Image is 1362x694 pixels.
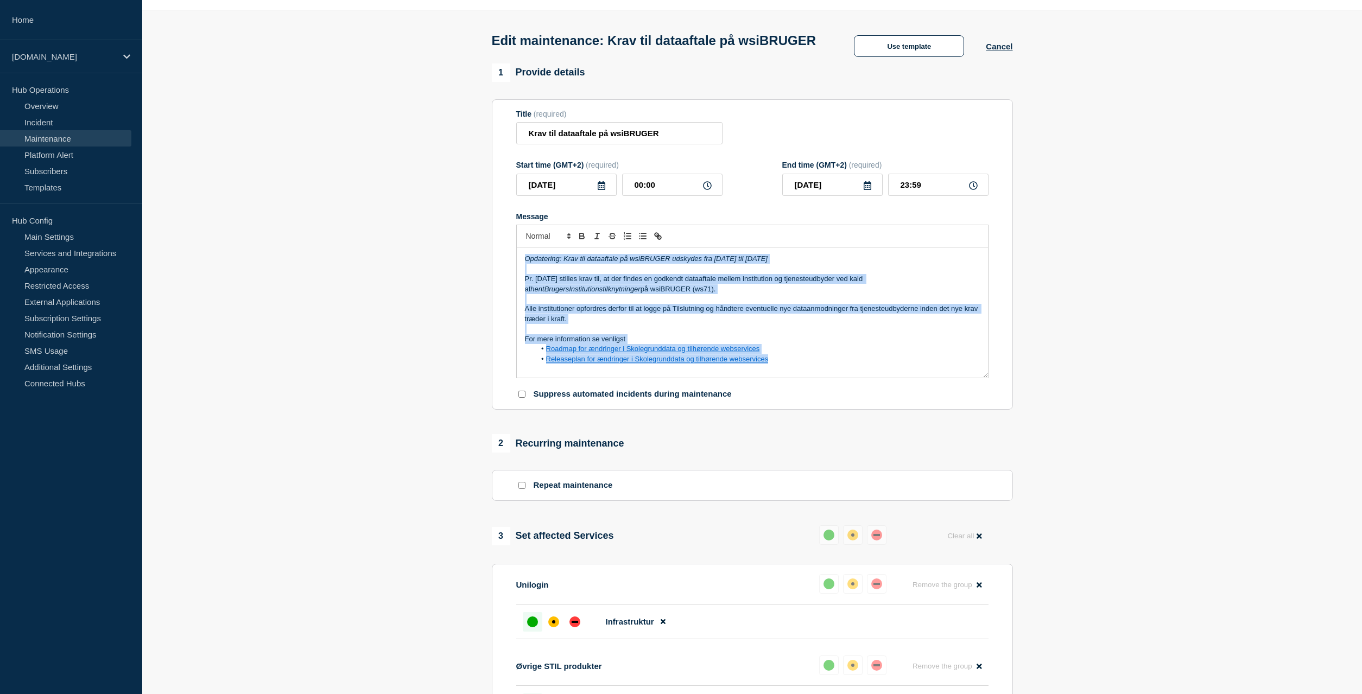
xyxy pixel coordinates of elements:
button: Toggle strikethrough text [605,230,620,243]
p: Unilogin [516,580,549,589]
a: Roadmap for ændringer i Skolegrunddata og tilhørende webservices [546,345,760,353]
span: Font size [521,230,574,243]
div: affected [847,578,858,589]
p: For mere information se venligst [525,334,980,344]
button: Remove the group [906,655,989,677]
input: HH:MM [622,174,723,196]
a: Releaseplan for ændringer i Skolegrunddata og tilhørende webservices [546,355,769,363]
div: up [823,578,834,589]
input: Title [516,122,723,144]
div: down [871,578,882,589]
button: down [867,525,886,545]
div: affected [548,616,559,627]
button: affected [843,574,863,594]
em: hentBrugersInstitutionstilknytninger [530,285,640,293]
div: Recurring maintenance [492,434,624,453]
button: down [867,574,886,594]
input: YYYY-MM-DD [782,174,883,196]
div: up [823,660,834,671]
span: 3 [492,527,510,545]
div: Message [517,247,988,378]
p: Øvrige STIL produkter [516,661,602,671]
div: Title [516,110,723,118]
div: up [527,616,538,627]
div: Start time (GMT+2) [516,161,723,169]
button: Use template [854,35,964,57]
button: Toggle ordered list [620,230,635,243]
span: 2 [492,434,510,453]
p: Pr. [DATE] stilles krav til, at der findes en godkendt dataaftale mellem institution og tjenesteu... [525,274,980,294]
div: down [871,660,882,671]
button: Toggle italic text [590,230,605,243]
span: Remove the group [913,662,972,670]
div: Provide details [492,63,585,82]
div: Message [516,212,989,221]
input: Suppress automated incidents during maintenance [518,391,525,398]
button: affected [843,525,863,545]
button: affected [843,655,863,675]
button: Toggle link [650,230,666,243]
button: Clear all [941,525,988,546]
div: down [569,616,580,627]
button: Remove the group [906,574,989,595]
p: Repeat maintenance [534,480,613,491]
div: affected [847,660,858,671]
span: (required) [586,161,619,169]
div: Set affected Services [492,527,614,545]
button: up [819,574,839,594]
p: Alle institutioner opfordres derfor til at logge på Tilslutning og håndtere eventuelle nye dataan... [525,304,980,324]
button: Toggle bulleted list [635,230,650,243]
button: down [867,655,886,675]
em: Opdatering: Krav til dataaftale på wsiBRUGER udskydes fra [DATE] til [DATE] [525,254,768,263]
span: Infrastruktur [606,617,654,626]
div: down [871,530,882,540]
input: HH:MM [888,174,989,196]
h1: Edit maintenance: Krav til dataaftale på wsiBRUGER [492,33,816,48]
div: up [823,530,834,540]
span: 1 [492,63,510,82]
button: up [819,655,839,675]
button: Toggle bold text [574,230,590,243]
div: End time (GMT+2) [782,161,989,169]
button: up [819,525,839,545]
input: Repeat maintenance [518,482,525,489]
span: (required) [849,161,882,169]
p: [DOMAIN_NAME] [12,52,116,61]
button: Cancel [986,42,1012,51]
span: (required) [534,110,567,118]
span: Remove the group [913,581,972,589]
div: affected [847,530,858,540]
p: Suppress automated incidents during maintenance [534,389,732,399]
input: YYYY-MM-DD [516,174,617,196]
